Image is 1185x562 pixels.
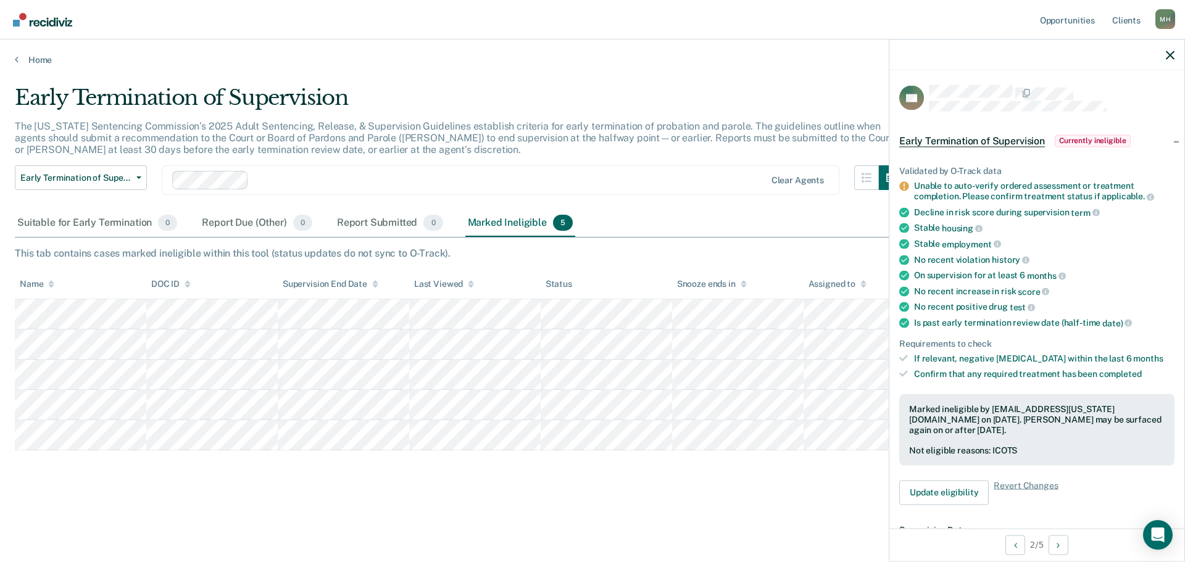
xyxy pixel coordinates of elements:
[1099,369,1142,379] span: completed
[899,165,1175,176] div: Validated by O-Track data
[914,254,1175,265] div: No recent violation
[914,238,1175,249] div: Stable
[1055,134,1131,147] span: Currently ineligible
[994,480,1058,505] span: Revert Changes
[15,54,1170,65] a: Home
[283,279,378,289] div: Supervision End Date
[1155,9,1175,29] div: M H
[914,286,1175,297] div: No recent increase in risk
[15,247,1170,259] div: This tab contains cases marked ineligible within this tool (status updates do not sync to O-Track).
[1018,286,1049,296] span: score
[677,279,747,289] div: Snooze ends in
[909,445,1165,456] div: Not eligible reasons: ICOTS
[914,317,1175,328] div: Is past early termination review date (half-time
[1102,318,1132,328] span: date)
[1155,9,1175,29] button: Profile dropdown button
[914,353,1175,364] div: If relevant, negative [MEDICAL_DATA] within the last 6
[942,223,983,233] span: housing
[1133,353,1163,363] span: months
[423,215,443,231] span: 0
[942,239,1000,249] span: employment
[20,279,54,289] div: Name
[20,173,131,183] span: Early Termination of Supervision
[335,210,446,237] div: Report Submitted
[1071,207,1099,217] span: term
[899,338,1175,349] div: Requirements to check
[809,279,867,289] div: Assigned to
[899,524,1175,535] dt: Supervision Dates
[914,181,1175,202] div: Unable to auto-verify ordered assessment or treatment completion. Please confirm treatment status...
[553,215,573,231] span: 5
[15,210,180,237] div: Suitable for Early Termination
[1049,535,1068,555] button: Next Opportunity
[889,528,1184,561] div: 2 / 5
[909,403,1165,434] div: Marked ineligible by [EMAIL_ADDRESS][US_STATE][DOMAIN_NAME] on [DATE]. [PERSON_NAME] may be surfa...
[15,120,893,155] p: The [US_STATE] Sentencing Commission’s 2025 Adult Sentencing, Release, & Supervision Guidelines e...
[914,270,1175,281] div: On supervision for at least 6
[151,279,191,289] div: DOC ID
[199,210,314,237] div: Report Due (Other)
[914,369,1175,379] div: Confirm that any required treatment has been
[546,279,572,289] div: Status
[13,13,72,27] img: Recidiviz
[1143,520,1173,550] div: Open Intercom Messenger
[899,480,989,505] button: Update eligibility
[1005,535,1025,555] button: Previous Opportunity
[1010,302,1035,312] span: test
[889,121,1184,160] div: Early Termination of SupervisionCurrently ineligible
[914,207,1175,218] div: Decline in risk score during supervision
[465,210,576,237] div: Marked Ineligible
[15,85,904,120] div: Early Termination of Supervision
[914,302,1175,313] div: No recent positive drug
[1027,270,1066,280] span: months
[914,223,1175,234] div: Stable
[992,255,1029,265] span: history
[771,175,824,186] div: Clear agents
[158,215,177,231] span: 0
[414,279,474,289] div: Last Viewed
[899,134,1045,147] span: Early Termination of Supervision
[293,215,312,231] span: 0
